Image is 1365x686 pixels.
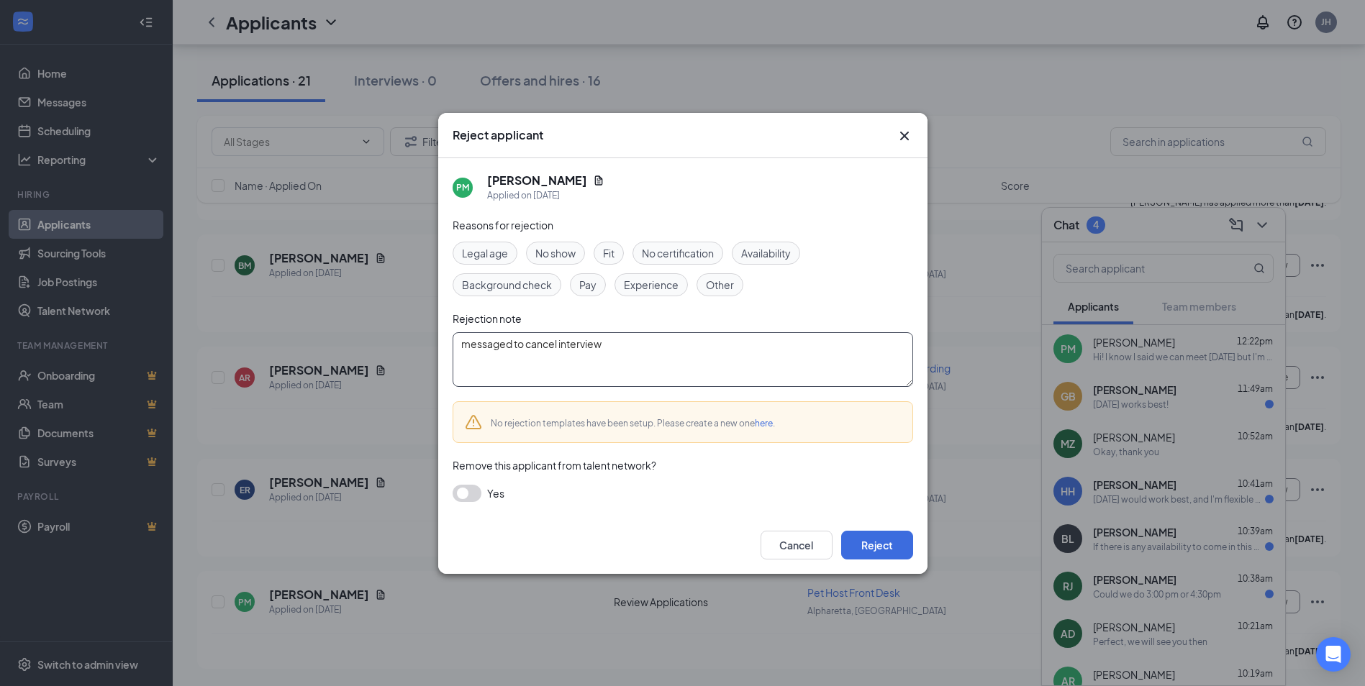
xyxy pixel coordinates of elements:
[896,127,913,145] svg: Cross
[1,1,30,30] img: 1755887412032553598.png
[462,245,508,261] span: Legal age
[462,277,552,293] span: Background check
[456,181,469,193] div: PM
[535,245,576,261] span: No show
[624,277,679,293] span: Experience
[755,418,773,429] a: here
[741,245,791,261] span: Availability
[453,332,913,387] textarea: messaged to cancel interview
[487,485,504,502] span: Yes
[491,418,775,429] span: No rejection templates have been setup. Please create a new one .
[579,277,597,293] span: Pay
[453,219,553,232] span: Reasons for rejection
[453,312,522,325] span: Rejection note
[593,175,604,186] svg: Document
[24,27,206,84] p: Phishing is getting sophisticated, with red flags less apparent. Any email that is suspicious, SP...
[603,245,615,261] span: Fit
[453,459,656,472] span: Remove this applicant from talent network?
[30,10,140,24] div: NVA CyberSecurity
[896,127,913,145] button: Close
[706,277,734,293] span: Other
[465,413,482,431] svg: Warning
[1316,637,1351,672] div: Open Intercom Messenger
[761,531,833,559] button: Cancel
[131,285,219,323] div: Watch it later
[487,173,587,188] h5: [PERSON_NAME]
[642,245,714,261] span: No certification
[24,132,206,190] p: Please watch this 2-minute video to review the warning signs from the recent phishing email so th...
[487,188,604,203] div: Applied on [DATE]
[36,61,89,73] strong: REPORTED
[453,127,543,143] h3: Reject applicant
[10,10,24,24] img: 1755887412032553598.png
[841,531,913,559] button: Reject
